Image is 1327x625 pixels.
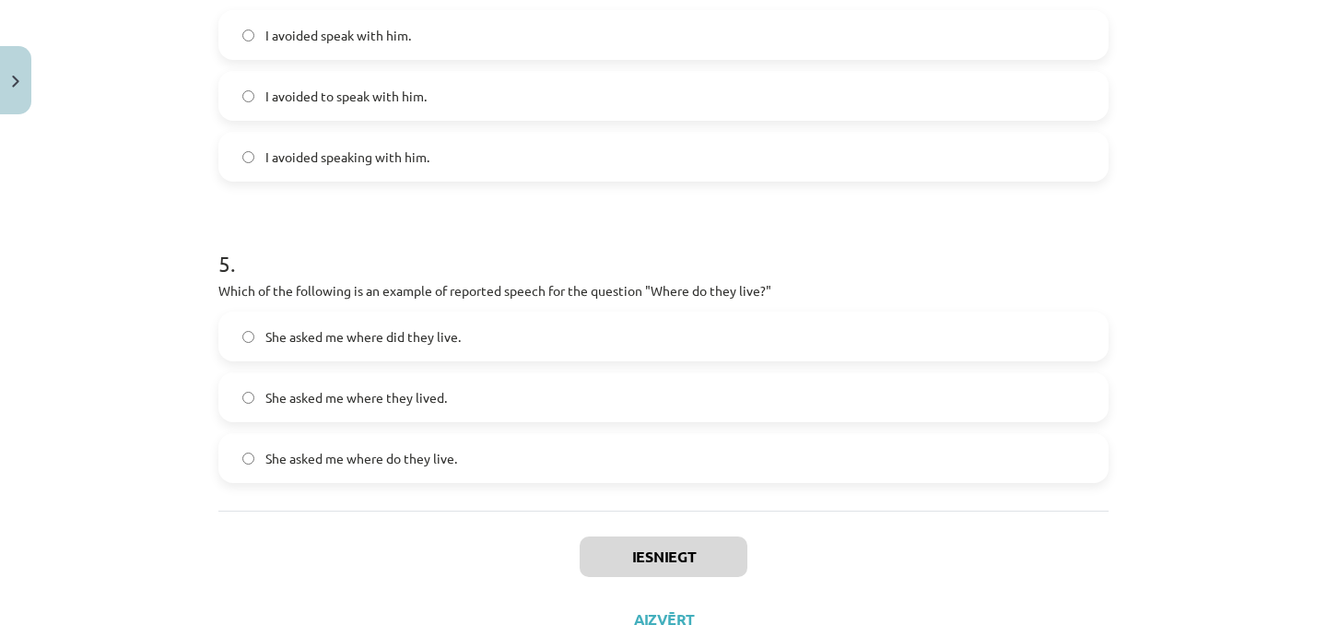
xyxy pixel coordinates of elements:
button: Iesniegt [580,537,747,577]
p: Which of the following is an example of reported speech for the question "Where do they live?" [218,281,1109,301]
span: She asked me where do they live. [265,449,457,468]
img: icon-close-lesson-0947bae3869378f0d4975bcd49f059093ad1ed9edebbc8119c70593378902aed.svg [12,76,19,88]
input: I avoided speak with him. [242,29,254,41]
span: I avoided to speak with him. [265,87,427,106]
span: She asked me where they lived. [265,388,447,407]
input: I avoided to speak with him. [242,90,254,102]
input: She asked me where did they live. [242,331,254,343]
h1: 5 . [218,218,1109,276]
input: She asked me where do they live. [242,453,254,465]
input: She asked me where they lived. [242,392,254,404]
input: I avoided speaking with him. [242,151,254,163]
span: I avoided speak with him. [265,26,411,45]
span: She asked me where did they live. [265,327,461,347]
span: I avoided speaking with him. [265,147,429,167]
